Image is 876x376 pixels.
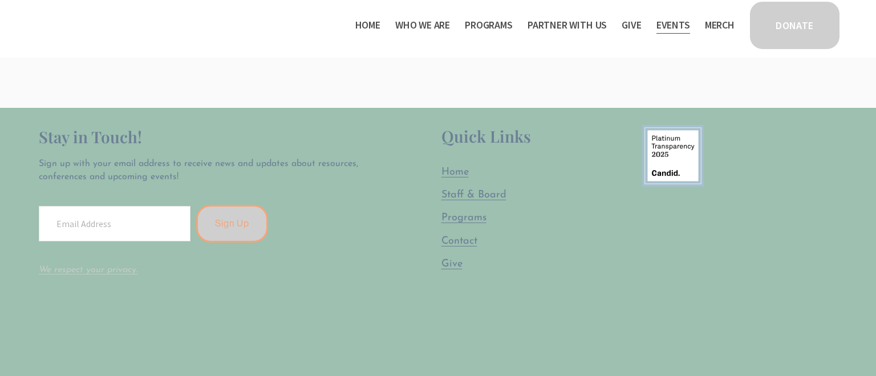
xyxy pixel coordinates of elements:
[395,16,450,34] a: folder dropdown
[441,190,506,200] span: Staff & Board
[441,213,486,223] span: Programs
[441,126,531,147] span: Quick Links
[215,218,249,229] span: Sign Up
[39,157,368,183] p: Sign up with your email address to receive news and updates about resources, conferences and upco...
[528,16,607,34] a: folder dropdown
[642,125,704,187] img: 9878580
[465,16,513,34] a: folder dropdown
[528,17,607,34] span: Partner With Us
[441,259,463,269] span: Give
[441,165,469,180] a: Home
[39,206,190,241] input: Email Address
[395,17,450,34] span: Who We Are
[441,235,477,249] a: Contact
[441,211,486,225] a: Programs
[39,265,138,274] a: We respect your privacy.
[465,17,513,34] span: Programs
[656,16,690,34] a: Events
[705,16,735,34] a: Merch
[39,125,368,149] h2: Stay in Touch!
[441,236,477,246] span: Contact
[196,205,268,242] button: Sign Up
[441,167,469,177] span: Home
[622,16,641,34] a: Give
[441,188,506,203] a: Staff & Board
[441,257,463,272] a: Give
[355,16,380,34] a: Home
